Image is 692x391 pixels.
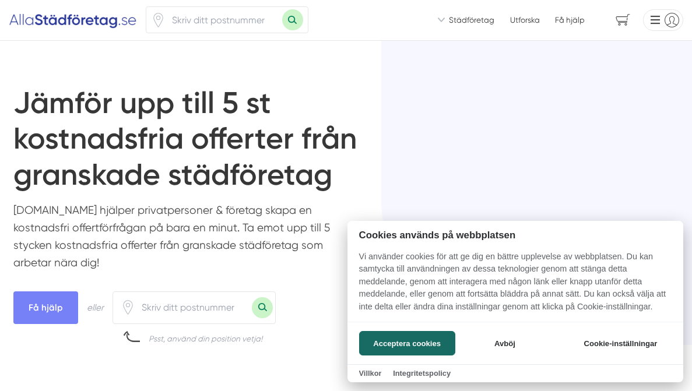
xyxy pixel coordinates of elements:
button: Avböj [458,331,551,355]
p: Vi använder cookies för att ge dig en bättre upplevelse av webbplatsen. Du kan samtycka till anvä... [347,251,683,322]
button: Cookie-inställningar [570,331,672,355]
h2: Cookies används på webbplatsen [347,230,683,241]
a: Villkor [359,369,382,378]
button: Acceptera cookies [359,331,455,355]
a: Integritetspolicy [393,369,451,378]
